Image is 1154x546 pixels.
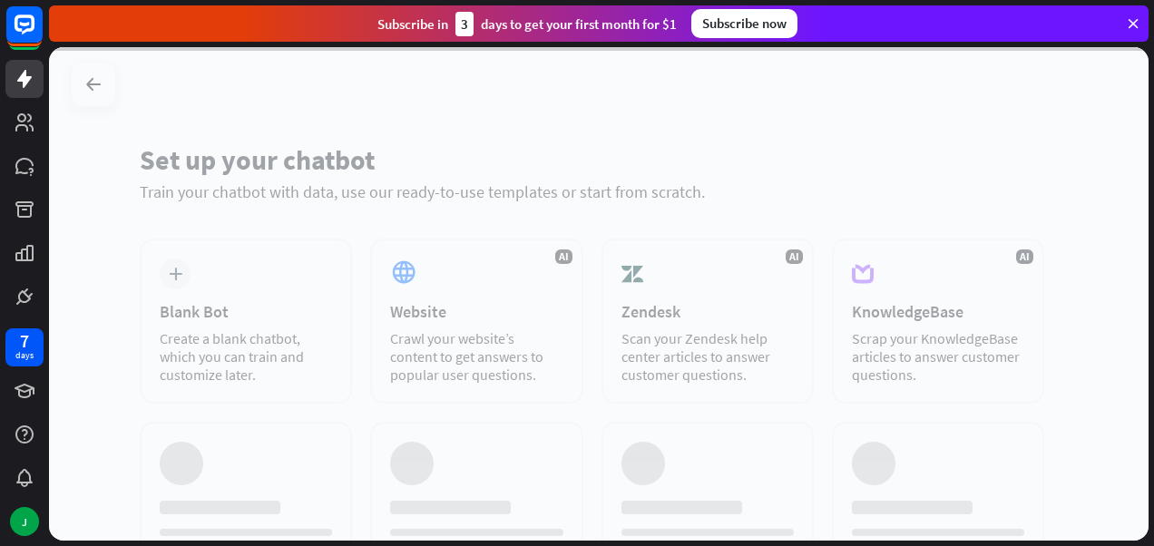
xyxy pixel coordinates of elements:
[10,507,39,536] div: J
[5,328,44,366] a: 7 days
[691,9,797,38] div: Subscribe now
[455,12,474,36] div: 3
[15,349,34,362] div: days
[377,12,677,36] div: Subscribe in days to get your first month for $1
[20,333,29,349] div: 7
